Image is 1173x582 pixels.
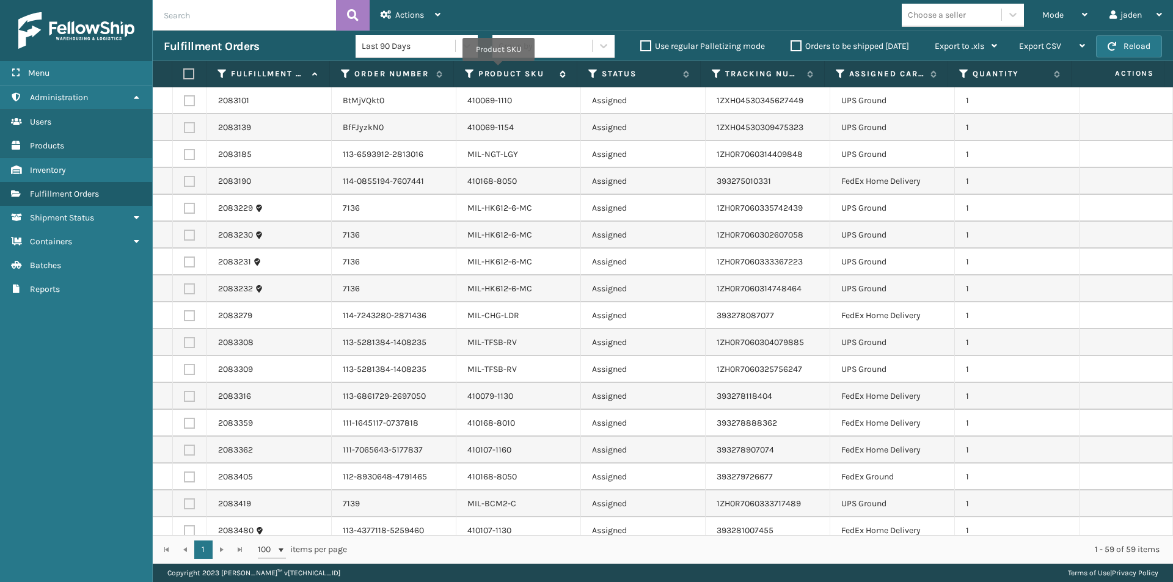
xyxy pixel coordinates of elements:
a: 410168-8010 [467,418,515,428]
a: 1ZH0R7060333717489 [717,498,801,509]
td: Assigned [581,302,706,329]
a: Terms of Use [1068,569,1110,577]
td: FedEx Home Delivery [830,517,955,544]
a: 410107-1130 [467,525,511,536]
span: Menu [28,68,49,78]
td: 1 [955,517,1080,544]
a: 2083419 [218,498,251,510]
td: 1 [955,168,1080,195]
a: 2083405 [218,471,253,483]
label: Orders to be shipped [DATE] [791,41,909,51]
td: 1 [955,195,1080,222]
td: UPS Ground [830,87,955,114]
td: Assigned [581,329,706,356]
a: 393278888362 [717,418,777,428]
a: Privacy Policy [1112,569,1158,577]
span: Export to .xls [935,41,984,51]
td: Assigned [581,517,706,544]
div: Choose a seller [908,9,966,21]
td: BtMjVQkt0 [332,87,456,114]
span: Actions [395,10,424,20]
a: 2083232 [218,283,253,295]
div: Group by [499,40,533,53]
td: 7136 [332,275,456,302]
a: 2083230 [218,229,253,241]
td: 1 [955,222,1080,249]
button: Reload [1096,35,1162,57]
label: Assigned Carrier Service [849,68,924,79]
td: 1 [955,141,1080,168]
td: 112-8930648-4791465 [332,464,456,490]
a: 1ZH0R7060304079885 [717,337,804,347]
a: MIL-CHG-LDR [467,310,519,321]
div: | [1068,564,1158,582]
td: Assigned [581,195,706,222]
td: 114-7243280-2871436 [332,302,456,329]
a: 410069-1154 [467,122,514,133]
a: 2083185 [218,148,252,161]
a: MIL-NGT-LGY [467,149,518,159]
td: 1 [955,329,1080,356]
h3: Fulfillment Orders [164,39,259,54]
img: logo [18,12,134,49]
label: Use regular Palletizing mode [640,41,765,51]
td: 113-4377118-5259460 [332,517,456,544]
td: UPS Ground [830,141,955,168]
a: 1ZH0R7060314748464 [717,283,802,294]
td: 1 [955,356,1080,383]
a: 1ZH0R7060325756247 [717,364,802,374]
td: Assigned [581,490,706,517]
a: 2083139 [218,122,251,134]
td: 114-0855194-7607441 [332,168,456,195]
a: 393281007455 [717,525,773,536]
td: 113-5281384-1408235 [332,329,456,356]
a: 410079-1130 [467,391,513,401]
a: MIL-HK612-6-MC [467,230,532,240]
td: 1 [955,464,1080,490]
td: 1 [955,249,1080,275]
td: 111-1645117-0737818 [332,410,456,437]
td: 1 [955,114,1080,141]
a: 2083308 [218,336,254,349]
a: MIL-HK612-6-MC [467,283,532,294]
td: Assigned [581,356,706,383]
td: 1 [955,302,1080,329]
span: Shipment Status [30,213,94,223]
td: Assigned [581,249,706,275]
td: UPS Ground [830,195,955,222]
a: 2083362 [218,444,253,456]
a: 410107-1160 [467,445,511,455]
td: Assigned [581,87,706,114]
span: items per page [258,540,347,559]
td: UPS Ground [830,114,955,141]
td: Assigned [581,114,706,141]
a: 393278118404 [717,391,772,401]
a: MIL-TFSB-RV [467,337,517,347]
div: Last 90 Days [362,40,456,53]
td: UPS Ground [830,490,955,517]
a: 1ZXH04530345627449 [717,95,803,106]
td: Assigned [581,141,706,168]
span: 100 [258,544,276,556]
label: Order Number [354,68,429,79]
a: 2083316 [218,390,251,402]
td: FedEx Home Delivery [830,302,955,329]
label: Quantity [973,68,1048,79]
span: Users [30,117,51,127]
a: 2083190 [218,175,251,187]
a: 410168-8050 [467,471,517,482]
span: Export CSV [1019,41,1061,51]
a: MIL-HK612-6-MC [467,203,532,213]
a: 2083229 [218,202,253,214]
a: 410168-8050 [467,176,517,186]
td: Assigned [581,464,706,490]
td: Assigned [581,222,706,249]
td: UPS Ground [830,329,955,356]
a: 1ZH0R7060335742439 [717,203,803,213]
a: 2083480 [218,525,254,537]
span: Inventory [30,165,66,175]
td: 7139 [332,490,456,517]
a: MIL-HK612-6-MC [467,256,532,267]
a: 1ZH0R7060333367223 [717,256,803,267]
td: FedEx Ground [830,464,955,490]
